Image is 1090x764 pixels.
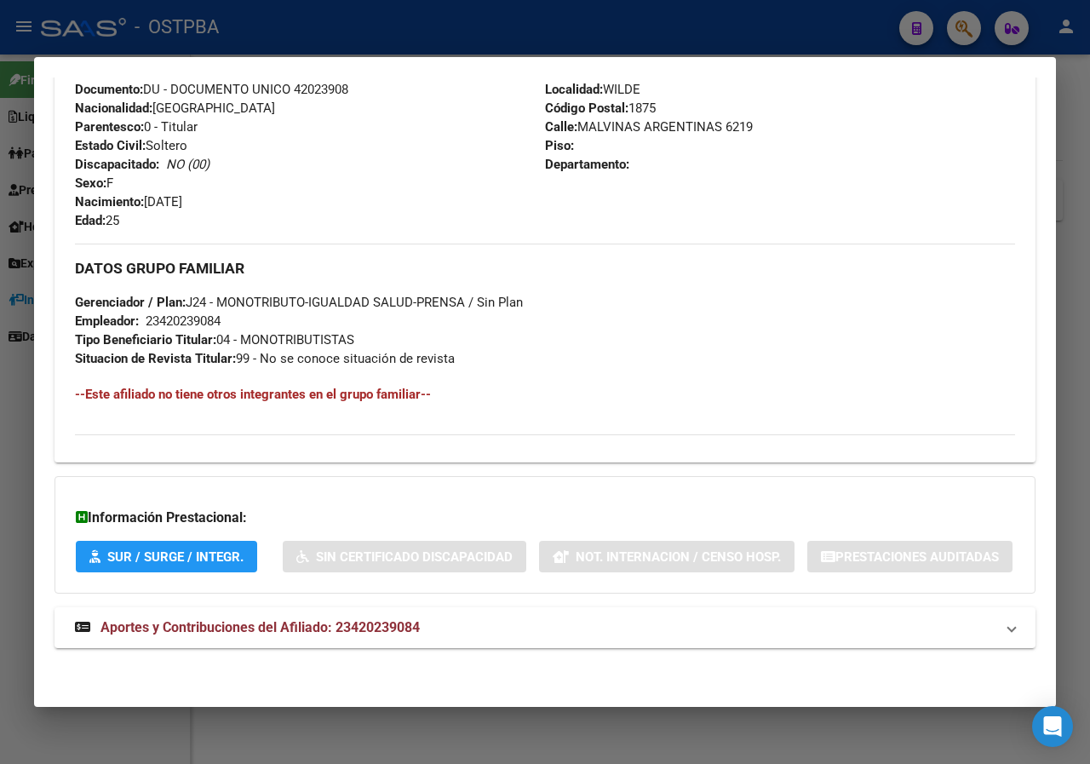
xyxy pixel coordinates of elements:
mat-expansion-panel-header: Aportes y Contribuciones del Afiliado: 23420239084 [54,607,1035,648]
strong: Tipo Beneficiario Titular: [75,332,216,348]
span: J24 - MONOTRIBUTO-IGUALDAD SALUD-PRENSA / Sin Plan [75,295,523,310]
span: [DATE] [75,194,182,210]
h3: DATOS GRUPO FAMILIAR [75,259,1015,278]
span: WILDE [545,82,640,97]
div: Open Intercom Messenger [1032,706,1073,747]
span: 25 [75,213,119,228]
span: 1875 [545,101,656,116]
strong: Parentesco: [75,119,144,135]
span: 23420239084 [75,63,181,78]
span: MALVINAS ARGENTINAS 6219 [545,119,753,135]
strong: Documento: [75,82,143,97]
i: NO (00) [166,157,209,172]
h3: Información Prestacional: [76,508,1014,528]
strong: Localidad: [545,82,603,97]
div: 23420239084 [146,312,221,330]
strong: Provincia: [545,63,603,78]
strong: Discapacitado: [75,157,159,172]
span: [GEOGRAPHIC_DATA] [545,63,726,78]
span: Prestaciones Auditadas [835,549,999,565]
span: [GEOGRAPHIC_DATA] [75,101,275,116]
span: SUR / SURGE / INTEGR. [107,549,244,565]
span: 04 - MONOTRIBUTISTAS [75,332,354,348]
span: Aportes y Contribuciones del Afiliado: 23420239084 [100,619,420,635]
button: Sin Certificado Discapacidad [283,541,526,572]
button: SUR / SURGE / INTEGR. [76,541,257,572]
h4: --Este afiliado no tiene otros integrantes en el grupo familiar-- [75,385,1015,404]
strong: Piso: [545,138,574,153]
strong: Gerenciador / Plan: [75,295,186,310]
strong: Departamento: [545,157,629,172]
span: DU - DOCUMENTO UNICO 42023908 [75,82,348,97]
strong: Situacion de Revista Titular: [75,351,236,366]
span: Not. Internacion / Censo Hosp. [576,549,781,565]
strong: CUIL: [75,63,106,78]
strong: Empleador: [75,313,139,329]
span: 0 - Titular [75,119,198,135]
strong: Calle: [545,119,577,135]
strong: Código Postal: [545,101,628,116]
button: Not. Internacion / Censo Hosp. [539,541,795,572]
strong: Sexo: [75,175,106,191]
span: 99 - No se conoce situación de revista [75,351,455,366]
span: Soltero [75,138,187,153]
strong: Estado Civil: [75,138,146,153]
strong: Edad: [75,213,106,228]
strong: Nacionalidad: [75,101,152,116]
span: F [75,175,113,191]
strong: Nacimiento: [75,194,144,210]
button: Prestaciones Auditadas [807,541,1013,572]
span: Sin Certificado Discapacidad [316,549,513,565]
